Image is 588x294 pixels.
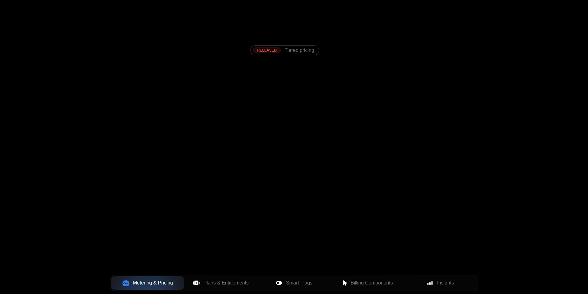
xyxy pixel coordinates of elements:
[351,279,393,287] span: Billing Components
[203,279,249,287] span: Plans & Entitlements
[111,276,184,290] button: Metering & Pricing
[253,47,281,53] div: RELEASED
[404,276,477,290] button: Insights
[437,279,454,287] span: Insights
[286,279,312,287] span: Smart Flags
[133,279,173,287] span: Metering & Pricing
[285,48,314,53] span: Tiered pricing
[258,276,331,290] button: Smart Flags
[330,276,404,290] button: Billing Components
[184,276,258,290] button: Plans & Entitlements
[253,47,314,53] a: [object Object],[object Object]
